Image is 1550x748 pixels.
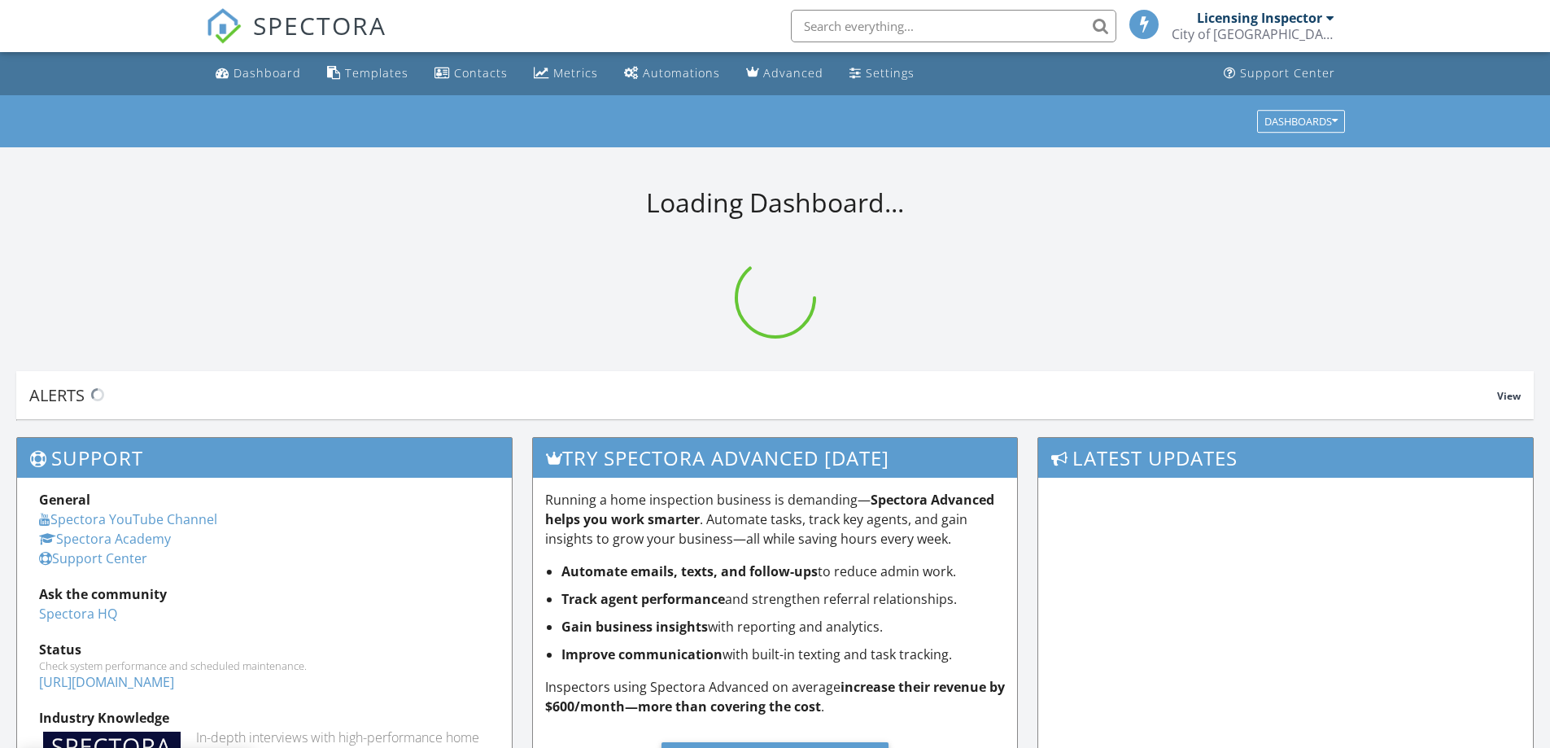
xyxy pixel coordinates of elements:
div: City of Cape Girardeau [1172,26,1334,42]
li: and strengthen referral relationships. [561,589,1006,609]
strong: Automate emails, texts, and follow-ups [561,562,818,580]
a: Metrics [527,59,605,89]
div: Contacts [454,65,508,81]
strong: Gain business insights [561,618,708,636]
a: Dashboard [209,59,308,89]
a: Spectora YouTube Channel [39,510,217,528]
div: Check system performance and scheduled maintenance. [39,659,490,672]
a: Support Center [39,549,147,567]
div: Ask the community [39,584,490,604]
span: View [1497,389,1521,403]
strong: Spectora Advanced helps you work smarter [545,491,994,528]
a: Advanced [740,59,830,89]
div: Advanced [763,65,823,81]
a: Spectora Academy [39,530,171,548]
p: Inspectors using Spectora Advanced on average . [545,677,1006,716]
a: SPECTORA [206,22,386,56]
a: Settings [843,59,921,89]
a: Support Center [1217,59,1342,89]
img: The Best Home Inspection Software - Spectora [206,8,242,44]
strong: General [39,491,90,509]
a: Contacts [428,59,514,89]
a: Templates [321,59,415,89]
span: SPECTORA [253,8,386,42]
div: Settings [866,65,915,81]
a: Spectora HQ [39,605,117,623]
div: Metrics [553,65,598,81]
div: Licensing Inspector [1197,10,1322,26]
a: [URL][DOMAIN_NAME] [39,673,174,691]
strong: Improve communication [561,645,723,663]
div: Status [39,640,490,659]
div: Dashboard [234,65,301,81]
div: Alerts [29,384,1497,406]
div: Templates [345,65,408,81]
div: Industry Knowledge [39,708,490,728]
li: with reporting and analytics. [561,617,1006,636]
a: Automations (Basic) [618,59,727,89]
input: Search everything... [791,10,1116,42]
div: Support Center [1240,65,1335,81]
button: Dashboards [1257,110,1345,133]
div: Automations [643,65,720,81]
strong: Track agent performance [561,590,725,608]
p: Running a home inspection business is demanding— . Automate tasks, track key agents, and gain ins... [545,490,1006,549]
h3: Try spectora advanced [DATE] [533,438,1018,478]
strong: increase their revenue by $600/month—more than covering the cost [545,678,1005,715]
h3: Support [17,438,512,478]
li: with built-in texting and task tracking. [561,645,1006,664]
li: to reduce admin work. [561,562,1006,581]
h3: Latest Updates [1038,438,1533,478]
div: Dashboards [1264,116,1338,127]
